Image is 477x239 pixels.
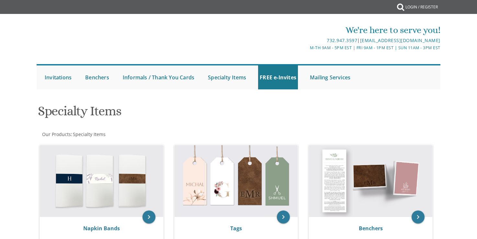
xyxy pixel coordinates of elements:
[73,131,106,137] span: Specialty Items
[43,65,73,89] a: Invitations
[277,211,290,223] a: keyboard_arrow_right
[172,37,440,44] div: |
[72,131,106,137] a: Specialty Items
[121,65,196,89] a: Informals / Thank You Cards
[84,65,111,89] a: Benchers
[37,131,239,138] div: :
[40,145,163,217] img: Napkin Bands
[142,211,155,223] a: keyboard_arrow_right
[38,104,302,123] h1: Specialty Items
[412,211,425,223] a: keyboard_arrow_right
[258,65,298,89] a: FREE e-Invites
[308,65,352,89] a: Mailing Services
[83,225,120,232] a: Napkin Bands
[359,225,383,232] a: Benchers
[206,65,248,89] a: Specialty Items
[172,24,440,37] div: We're here to serve you!
[309,145,432,217] img: Benchers
[360,37,440,43] a: [EMAIL_ADDRESS][DOMAIN_NAME]
[327,37,357,43] a: 732.947.3597
[172,44,440,51] div: M-Th 9am - 5pm EST | Fri 9am - 1pm EST | Sun 11am - 3pm EST
[230,225,242,232] a: Tags
[175,145,298,217] img: Tags
[41,131,71,137] a: Our Products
